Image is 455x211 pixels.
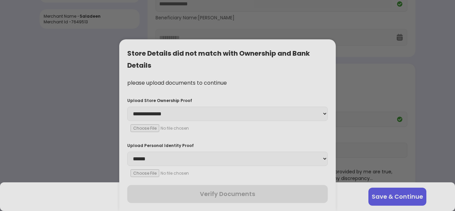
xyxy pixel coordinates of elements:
div: Store Details did not match with Ownership and Bank Details [127,47,328,71]
button: Verify Documents [127,185,328,203]
div: Upload Personal Identity Proof [127,143,328,148]
div: Upload Store Ownership Proof [127,98,328,103]
div: please upload documents to continue [127,79,328,87]
button: Save & Continue [368,188,426,206]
